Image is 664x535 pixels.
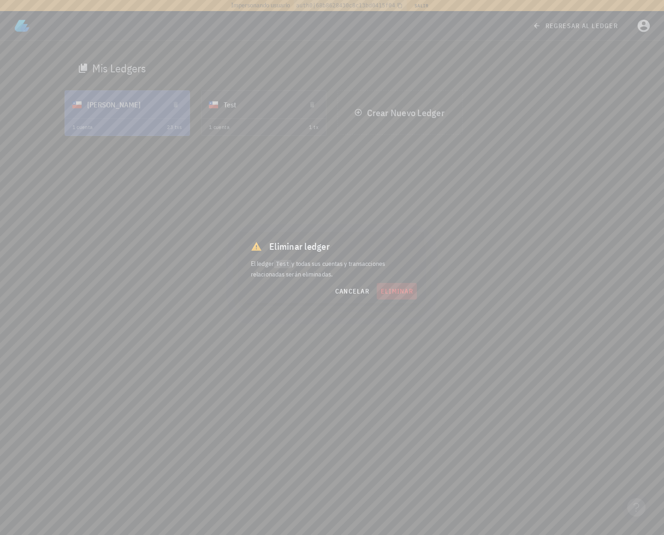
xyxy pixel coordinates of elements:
code: Test [274,260,292,269]
span: cancelar [335,287,369,295]
span: El ledger y todas sus cuentas y transacciones relacionadas serán eliminadas. [251,254,385,284]
button: eliminar [377,283,417,300]
button: cancelar [331,283,373,300]
span: eliminar [380,287,413,295]
span: Eliminar ledger [269,239,330,254]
